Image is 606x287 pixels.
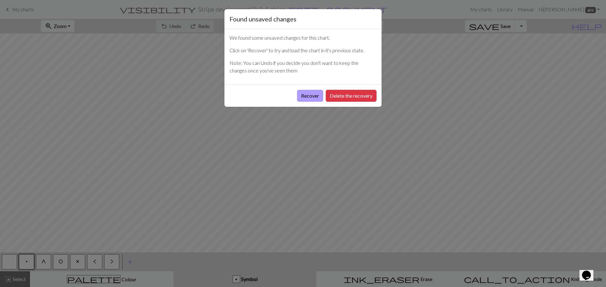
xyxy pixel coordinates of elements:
[579,262,600,281] iframe: chat widget
[297,90,323,102] button: Recover
[229,59,377,74] p: Note: You can Undo if you decide you don't want to keep the changes once you've seen them
[326,90,377,102] button: Delete the recovery
[229,34,377,42] p: We found some unsaved changes for this chart.
[229,47,377,54] p: Click on 'Recover' to try and load the chart in it's previous state.
[229,14,296,24] h5: Found unsaved changes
